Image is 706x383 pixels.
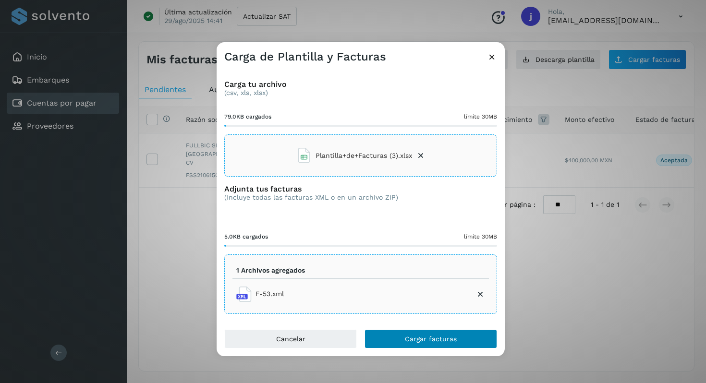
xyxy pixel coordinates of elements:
span: F-53.xml [256,289,284,299]
p: (Incluye todas las facturas XML o en un archivo ZIP) [224,193,398,202]
h3: Carga de Plantilla y Facturas [224,50,386,64]
span: Plantilla+de+Facturas (3).xlsx [316,151,412,161]
span: 5.0KB cargados [224,232,268,241]
span: Cancelar [276,335,305,342]
button: Cancelar [224,329,357,348]
button: Cargar facturas [365,329,497,348]
h3: Carga tu archivo [224,80,497,89]
p: (csv, xls, xlsx) [224,89,497,97]
h3: Adjunta tus facturas [224,184,398,193]
span: Cargar facturas [405,335,457,342]
span: 79.0KB cargados [224,112,271,121]
p: 1 Archivos agregados [236,266,305,275]
span: límite 30MB [464,232,497,241]
span: límite 30MB [464,112,497,121]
